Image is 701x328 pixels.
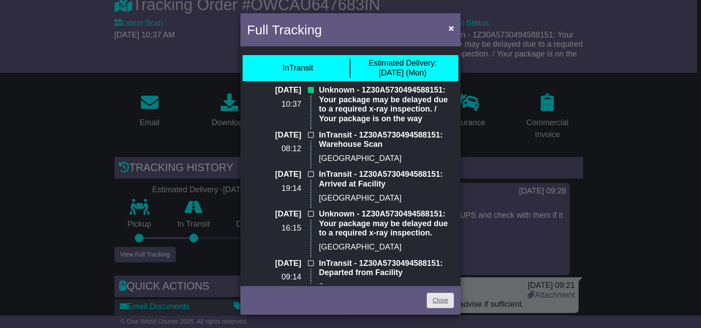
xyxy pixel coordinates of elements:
[319,170,454,189] p: InTransit - 1Z30A5730494588151: Arrived at Facility
[283,63,313,73] div: InTransit
[247,130,301,140] p: [DATE]
[369,59,437,78] div: [DATE] (Mon)
[247,209,301,219] p: [DATE]
[319,242,454,252] p: [GEOGRAPHIC_DATA]
[449,23,454,33] span: ×
[319,130,454,149] p: InTransit - 1Z30A5730494588151: Warehouse Scan
[247,20,322,40] h4: Full Tracking
[247,100,301,109] p: 10:37
[247,259,301,268] p: [DATE]
[444,19,458,37] button: Close
[319,194,454,203] p: [GEOGRAPHIC_DATA]
[319,282,454,292] p: Botany
[247,144,301,154] p: 08:12
[247,170,301,179] p: [DATE]
[247,224,301,233] p: 16:15
[247,184,301,194] p: 19:14
[369,59,437,67] span: Estimated Delivery:
[247,272,301,282] p: 09:14
[319,154,454,164] p: [GEOGRAPHIC_DATA]
[247,86,301,95] p: [DATE]
[319,259,454,278] p: InTransit - 1Z30A5730494588151: Departed from Facility
[319,86,454,123] p: Unknown - 1Z30A5730494588151: Your package may be delayed due to a required x-ray inspection. / Y...
[319,209,454,238] p: Unknown - 1Z30A5730494588151: Your package may be delayed due to a required x-ray inspection.
[427,293,454,308] a: Close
